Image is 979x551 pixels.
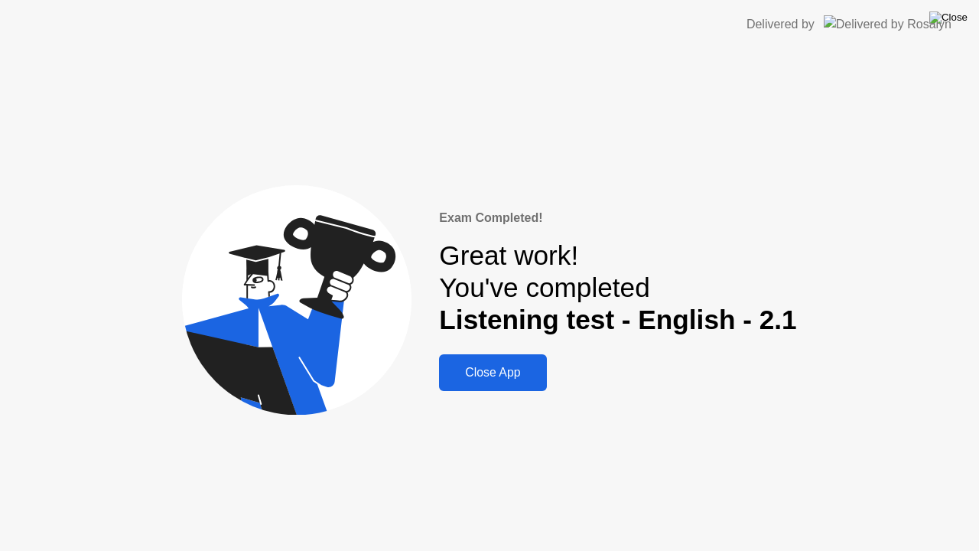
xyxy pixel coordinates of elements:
[439,209,796,227] div: Exam Completed!
[746,15,815,34] div: Delivered by
[444,366,542,380] div: Close App
[439,240,796,337] div: Great work! You've completed
[929,11,968,24] img: Close
[439,305,796,334] b: Listening test - English - 2.1
[824,15,951,33] img: Delivered by Rosalyn
[439,354,546,391] button: Close App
